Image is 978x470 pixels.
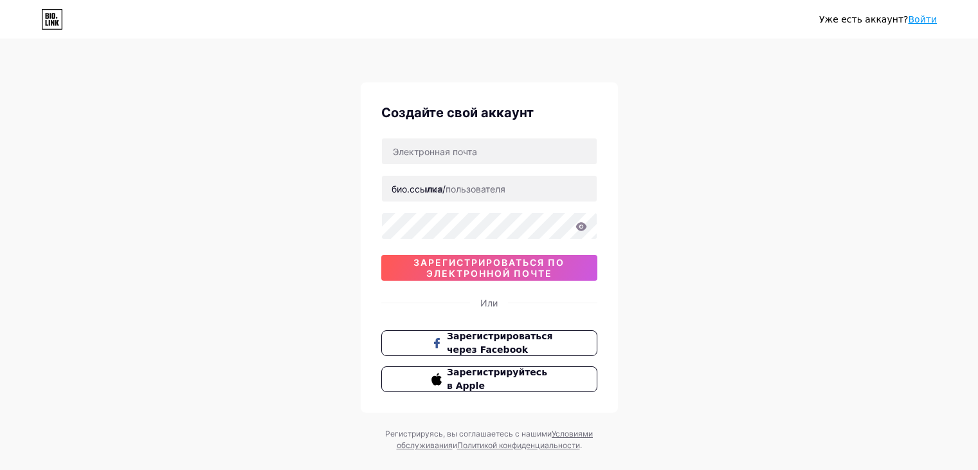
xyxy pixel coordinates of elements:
[385,429,552,438] font: Регистрируясь, вы соглашаетесь с нашими
[382,176,597,202] input: имя пользователя
[447,331,552,355] font: Зарегистрироваться через Facebook
[392,183,446,194] font: био.ссылка/
[413,257,565,279] font: зарегистрироваться по электронной почте
[819,14,908,24] font: Уже есть аккаунт?
[381,255,597,281] button: зарегистрироваться по электронной почте
[908,14,937,24] a: Войти
[381,366,597,392] button: Зарегистрируйтесь в Apple
[453,440,457,450] font: и
[381,330,597,356] button: Зарегистрироваться через Facebook
[457,440,580,450] a: Политикой конфиденциальности
[382,138,597,164] input: Электронная почта
[480,297,498,308] font: Или
[447,367,547,391] font: Зарегистрируйтесь в Apple
[580,440,582,450] font: .
[381,105,534,120] font: Создайте свой аккаунт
